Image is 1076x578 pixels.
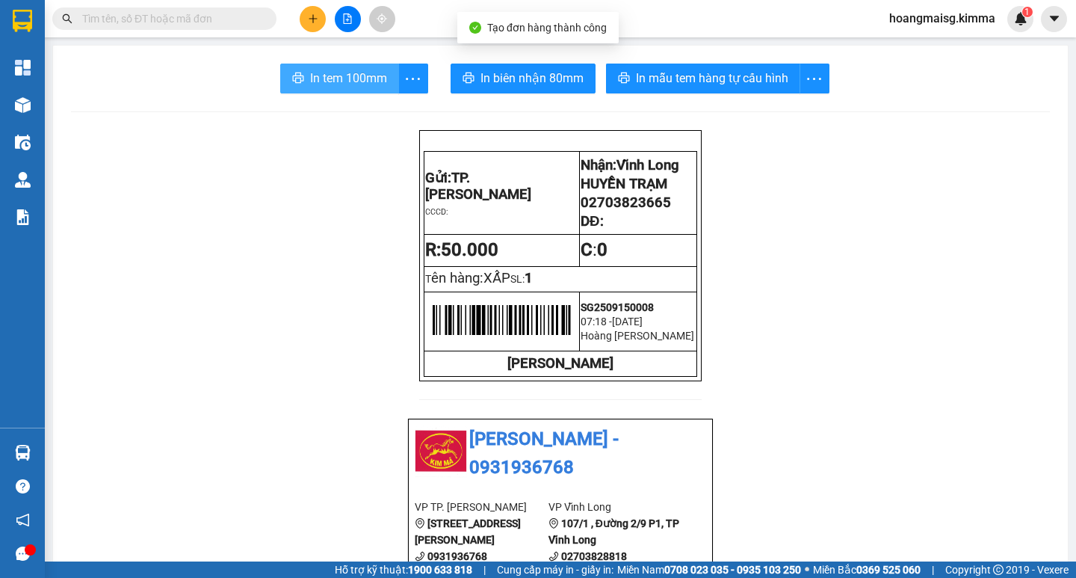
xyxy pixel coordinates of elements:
span: SL: [510,273,525,285]
img: solution-icon [15,209,31,225]
span: Hỗ trợ kỹ thuật: [335,562,472,578]
span: In mẫu tem hàng tự cấu hình [636,69,788,87]
button: printerIn biên nhận 80mm [451,64,596,93]
span: search [62,13,72,24]
button: aim [369,6,395,32]
span: T [425,273,510,285]
span: 50.000 [441,239,498,260]
img: warehouse-icon [15,97,31,113]
span: XẤP [483,270,510,286]
li: [PERSON_NAME] - 0931936768 [415,425,706,482]
strong: 0708 023 035 - 0935 103 250 [664,564,801,576]
input: Tìm tên, số ĐT hoặc mã đơn [82,10,259,27]
span: In biên nhận 80mm [480,69,584,87]
span: 1 [1024,7,1030,17]
button: file-add [335,6,361,32]
span: SG2509150008 [581,301,654,313]
span: Nhận: [581,157,679,173]
span: ⚪️ [805,567,809,573]
span: check-circle [469,22,481,34]
span: 1 [525,270,533,286]
span: more [399,70,427,88]
li: VP Vĩnh Long [548,499,682,515]
img: dashboard-icon [15,60,31,76]
strong: 0369 525 060 [856,564,921,576]
span: hoangmaisg.kimma [877,9,1007,28]
span: DĐ: [581,213,603,230]
span: [DATE] [612,316,643,328]
span: | [483,562,486,578]
button: printerIn mẫu tem hàng tự cấu hình [606,64,800,93]
span: printer [463,72,474,86]
span: TP. [PERSON_NAME] [425,170,531,203]
button: more [398,64,428,93]
span: Tạo đơn hàng thành công [487,22,607,34]
strong: C [581,239,593,260]
span: Hoàng [PERSON_NAME] [581,330,694,342]
span: Cung cấp máy in - giấy in: [497,562,613,578]
img: warehouse-icon [15,135,31,150]
strong: [PERSON_NAME] [507,355,613,372]
sup: 1 [1022,7,1033,17]
span: 07:18 - [581,316,612,328]
img: logo-vxr [13,10,32,32]
span: ên hàng: [431,270,510,286]
span: CCCD: [425,207,448,217]
b: 107/1 , Đường 2/9 P1, TP Vĩnh Long [548,517,679,546]
span: message [16,547,30,561]
span: printer [292,72,304,86]
img: logo.jpg [415,425,467,478]
span: aim [377,13,387,24]
span: phone [415,551,425,562]
span: Miền Nam [617,562,801,578]
span: 02703823665 [581,194,671,211]
span: In tem 100mm [310,69,387,87]
span: caret-down [1048,12,1061,25]
span: | [932,562,934,578]
span: phone [548,551,559,562]
span: environment [548,518,559,529]
span: Miền Bắc [813,562,921,578]
strong: R: [425,239,498,260]
span: more [800,70,829,88]
span: plus [308,13,318,24]
span: environment [415,518,425,529]
li: VP TP. [PERSON_NAME] [415,499,548,515]
b: 02703828818 [561,550,627,562]
span: Vĩnh Long [616,157,679,173]
img: icon-new-feature [1014,12,1027,25]
span: : [581,239,607,260]
button: printerIn tem 100mm [280,64,399,93]
strong: 1900 633 818 [408,564,472,576]
span: HUYỀN TRẠM [581,176,667,192]
button: caret-down [1041,6,1067,32]
img: warehouse-icon [15,172,31,188]
img: warehouse-icon [15,445,31,461]
span: notification [16,513,30,527]
button: more [800,64,829,93]
span: question-circle [16,479,30,494]
span: copyright [993,565,1004,575]
b: [STREET_ADDRESS][PERSON_NAME] [415,517,521,546]
span: printer [618,72,630,86]
b: 0931936768 [427,550,487,562]
span: Gửi: [425,170,531,203]
span: 0 [597,239,607,260]
span: file-add [342,13,353,24]
button: plus [300,6,326,32]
